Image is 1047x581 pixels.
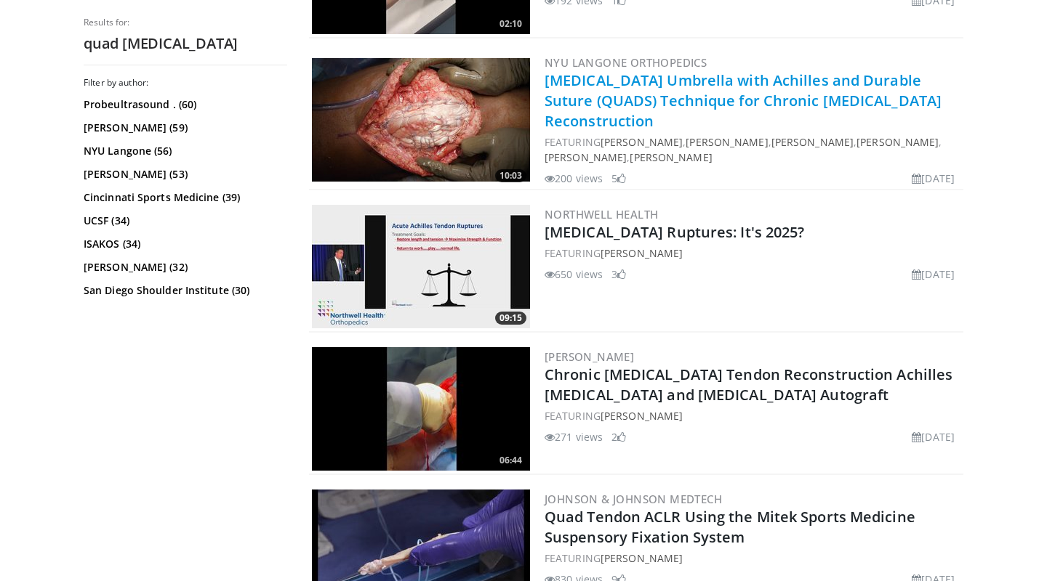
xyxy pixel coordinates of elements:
[312,205,530,328] img: f8686b37-7a73-4259-9453-f9dcb015e1dc.300x170_q85_crop-smart_upscale.jpg
[630,150,712,164] a: [PERSON_NAME]
[312,58,530,182] img: 415f488a-c063-4336-a8a7-43f01e402340.jpg.300x170_q85_crop-smart_upscale.jpg
[545,349,634,364] a: [PERSON_NAME]
[495,454,526,467] span: 06:44
[545,207,658,222] a: Northwell Health
[545,70,942,131] a: [MEDICAL_DATA] Umbrella with Achilles and Durable Suture (QUADS) Technique for Chronic [MEDICAL_D...
[611,267,626,282] li: 3
[495,17,526,31] span: 02:10
[312,347,530,471] a: 06:44
[84,77,287,89] h3: Filter by author:
[771,135,854,149] a: [PERSON_NAME]
[545,365,952,405] a: Chronic [MEDICAL_DATA] Tendon Reconstruction Achilles [MEDICAL_DATA] and [MEDICAL_DATA] Autograft
[84,121,284,135] a: [PERSON_NAME] (59)
[84,17,287,28] p: Results for:
[84,237,284,251] a: ISAKOS (34)
[545,492,722,506] a: Johnson & Johnson MedTech
[545,171,603,186] li: 200 views
[601,409,683,423] a: [PERSON_NAME]
[84,214,284,228] a: UCSF (34)
[312,58,530,182] a: 10:03
[545,267,603,282] li: 650 views
[686,135,768,149] a: [PERSON_NAME]
[611,429,626,444] li: 2
[545,408,960,423] div: FEATURING
[545,550,960,566] div: FEATURING
[545,507,915,547] a: Quad Tendon ACLR Using the Mitek Sports Medicine Suspensory Fixation System
[312,205,530,328] a: 09:15
[545,245,960,261] div: FEATURING
[84,260,284,275] a: [PERSON_NAME] (32)
[312,347,530,471] img: 3f93c4f4-1cd8-4ddd-8d31-b4fae3ac52ad.300x170_q85_crop-smart_upscale.jpg
[601,246,683,260] a: [PERSON_NAME]
[611,171,626,186] li: 5
[545,134,960,165] div: FEATURING , , , , ,
[545,55,707,70] a: NYU Langone Orthopedics
[601,551,683,565] a: [PERSON_NAME]
[84,283,284,298] a: San Diego Shoulder Institute (30)
[84,167,284,182] a: [PERSON_NAME] (53)
[912,171,955,186] li: [DATE]
[601,135,683,149] a: [PERSON_NAME]
[545,429,603,444] li: 271 views
[495,169,526,182] span: 10:03
[84,34,287,53] h2: quad [MEDICAL_DATA]
[84,97,284,112] a: Probeultrasound . (60)
[857,135,939,149] a: [PERSON_NAME]
[545,150,627,164] a: [PERSON_NAME]
[545,222,805,242] a: [MEDICAL_DATA] Ruptures: It's 2025?
[912,429,955,444] li: [DATE]
[84,144,284,158] a: NYU Langone (56)
[495,312,526,325] span: 09:15
[912,267,955,282] li: [DATE]
[84,190,284,205] a: Cincinnati Sports Medicine (39)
